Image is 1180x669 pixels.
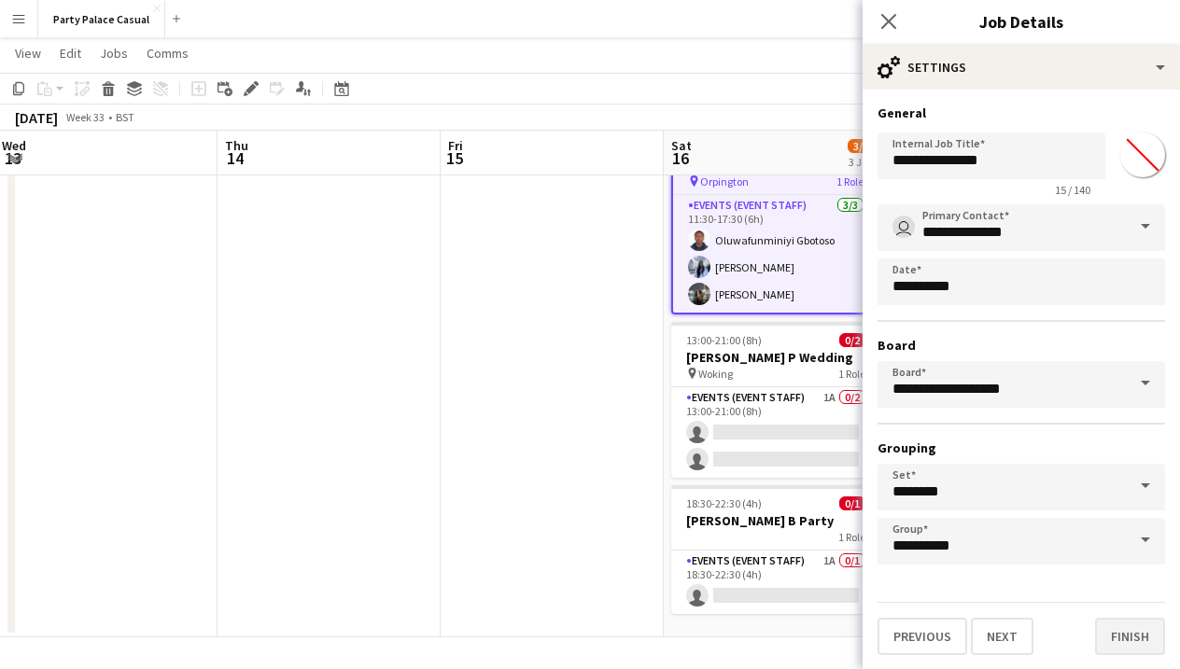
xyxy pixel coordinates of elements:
[878,337,1165,354] h3: Board
[671,322,880,478] app-job-card: 13:00-21:00 (8h)0/2[PERSON_NAME] P Wedding Woking1 RoleEvents (Event Staff)1A0/213:00-21:00 (8h)
[971,618,1033,655] button: Next
[1095,618,1165,655] button: Finish
[62,110,108,124] span: Week 33
[15,45,41,62] span: View
[671,485,880,614] app-job-card: 18:30-22:30 (4h)0/1[PERSON_NAME] B Party1 RoleEvents (Event Staff)1A0/118:30-22:30 (4h)
[671,512,880,529] h3: [PERSON_NAME] B Party
[839,333,865,347] span: 0/2
[671,137,692,154] span: Sat
[671,387,880,478] app-card-role: Events (Event Staff)1A0/213:00-21:00 (8h)
[878,105,1165,121] h3: General
[7,41,49,65] a: View
[839,496,865,510] span: 0/1
[139,41,196,65] a: Comms
[671,113,880,314] app-job-card: Updated11:30-17:30 (6h)3/3[PERSON_NAME] Q Wedding Orpington1 RoleEvents (Event Staff)3/311:30-17:...
[100,45,128,62] span: Jobs
[836,174,864,188] span: 1 Role
[838,367,865,381] span: 1 Role
[700,174,749,188] span: Orpington
[52,41,89,65] a: Edit
[698,367,733,381] span: Woking
[1040,183,1105,197] span: 15 / 140
[686,496,762,510] span: 18:30-22:30 (4h)
[878,618,967,655] button: Previous
[671,551,880,614] app-card-role: Events (Event Staff)1A0/118:30-22:30 (4h)
[838,530,865,544] span: 1 Role
[2,137,26,154] span: Wed
[147,45,189,62] span: Comms
[60,45,81,62] span: Edit
[686,333,762,347] span: 13:00-21:00 (8h)
[448,137,463,154] span: Fri
[222,147,248,169] span: 14
[38,1,165,37] button: Party Palace Casual
[849,155,878,169] div: 3 Jobs
[848,139,874,153] span: 3/6
[116,110,134,124] div: BST
[445,147,463,169] span: 15
[878,439,1165,456] h3: Grouping
[15,108,58,127] div: [DATE]
[225,137,248,154] span: Thu
[92,41,135,65] a: Jobs
[863,9,1180,34] h3: Job Details
[673,195,878,313] app-card-role: Events (Event Staff)3/311:30-17:30 (6h)Oluwafunminiyi Gbotoso[PERSON_NAME][PERSON_NAME]
[863,45,1180,90] div: Settings
[671,349,880,366] h3: [PERSON_NAME] P Wedding
[668,147,692,169] span: 16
